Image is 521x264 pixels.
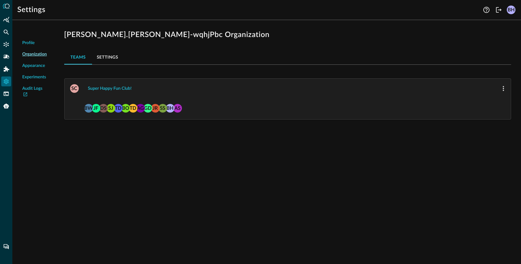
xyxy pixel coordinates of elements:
[114,103,123,112] span: technocrats+dev@gmail.com
[144,103,152,112] span: Gabi Dombrowski
[22,51,47,58] span: Organization
[17,5,45,15] h1: Settings
[84,103,93,112] span: Brant Watson
[64,30,511,40] h1: [PERSON_NAME].[PERSON_NAME]-wqhjPbc Organization
[70,84,79,93] div: SC
[84,84,136,93] button: Super Happy Fun Club!
[158,103,167,112] span: srot.sinha+jonsteam@gmail.com
[166,104,174,113] div: BH
[507,6,515,14] div: BH
[121,104,130,113] div: BO
[107,103,115,112] span: srot+jonteam@query.ai
[144,104,152,113] div: GD
[84,104,93,113] div: BW
[158,104,167,113] div: SS
[1,242,11,252] div: Chat
[173,104,182,113] div: AS
[1,76,11,86] div: Settings
[173,103,182,112] span: Akash Shastri
[151,103,160,112] span: Jonathan Rau
[1,89,11,99] div: FSQL
[481,5,491,15] button: Help
[22,40,35,46] span: Profile
[121,103,130,112] span: bonnie@bonniecarberry.com
[1,52,11,62] div: Pipelines
[151,104,160,113] div: JR
[92,104,100,113] div: JF
[166,103,174,112] span: Blake Harris
[1,39,11,49] div: Connectors
[22,74,46,80] span: Experiments
[1,15,11,25] div: Summary Insights
[129,103,137,112] span: technocrats+devfsql@gmail.com
[99,103,108,112] span: dhiraj.sharan+jonteam@secdataops.com
[2,64,11,74] div: Addons
[88,85,132,93] div: Super Happy Fun Club!
[1,101,11,111] div: Query Agent
[136,104,145,113] div: AG
[92,50,123,64] button: Settings
[99,104,108,113] div: DS
[64,50,92,64] button: Teams
[129,104,137,113] div: TD
[494,5,504,15] button: Logout
[22,85,47,98] a: Audit Logs
[136,103,145,112] span: aejay.goehring+jondev@gmail.com
[1,27,11,37] div: Federated Search
[107,104,115,113] div: SJ
[22,63,45,69] span: Appearance
[92,103,100,112] span: Jeremy Fisher
[114,104,123,113] div: TD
